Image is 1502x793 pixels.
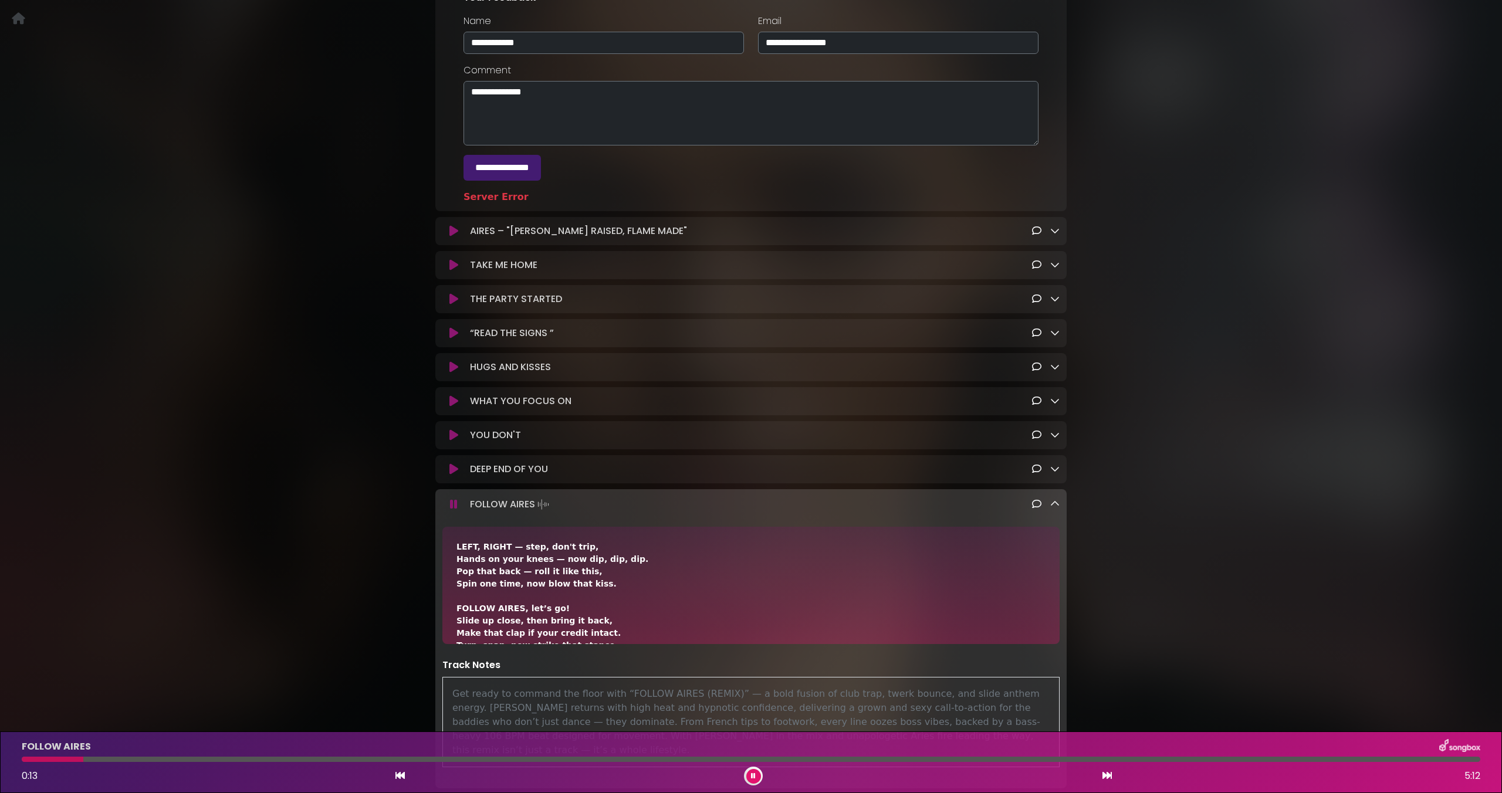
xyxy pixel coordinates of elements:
p: AIRES – "[PERSON_NAME] RAISED, FLAME MADE" [470,224,687,238]
span: 0:13 [22,769,38,782]
label: Email [758,15,782,27]
p: WHAT YOU FOCUS ON [470,394,571,408]
div: Server Error [464,190,1038,204]
p: DEEP END OF YOU [470,462,548,476]
p: FOLLOW AIRES [470,496,552,513]
p: THE PARTY STARTED [470,292,562,306]
label: Name [464,15,491,27]
img: waveform4.gif [535,496,552,513]
div: Get ready to command the floor with “FOLLOW AIRES (REMIX)” — a bold fusion of club trap, twerk bo... [442,677,1060,767]
p: TAKE ME HOME [470,258,537,272]
label: Comment [464,64,511,76]
p: YOU DON'T [470,428,521,442]
img: songbox-logo-white.png [1439,739,1480,754]
p: FOLLOW AIRES [22,740,91,754]
p: “READ THE SIGNS ” [470,326,554,340]
span: 5:12 [1464,769,1480,783]
p: Track Notes [442,658,1060,672]
p: HUGS AND KISSES [470,360,551,374]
